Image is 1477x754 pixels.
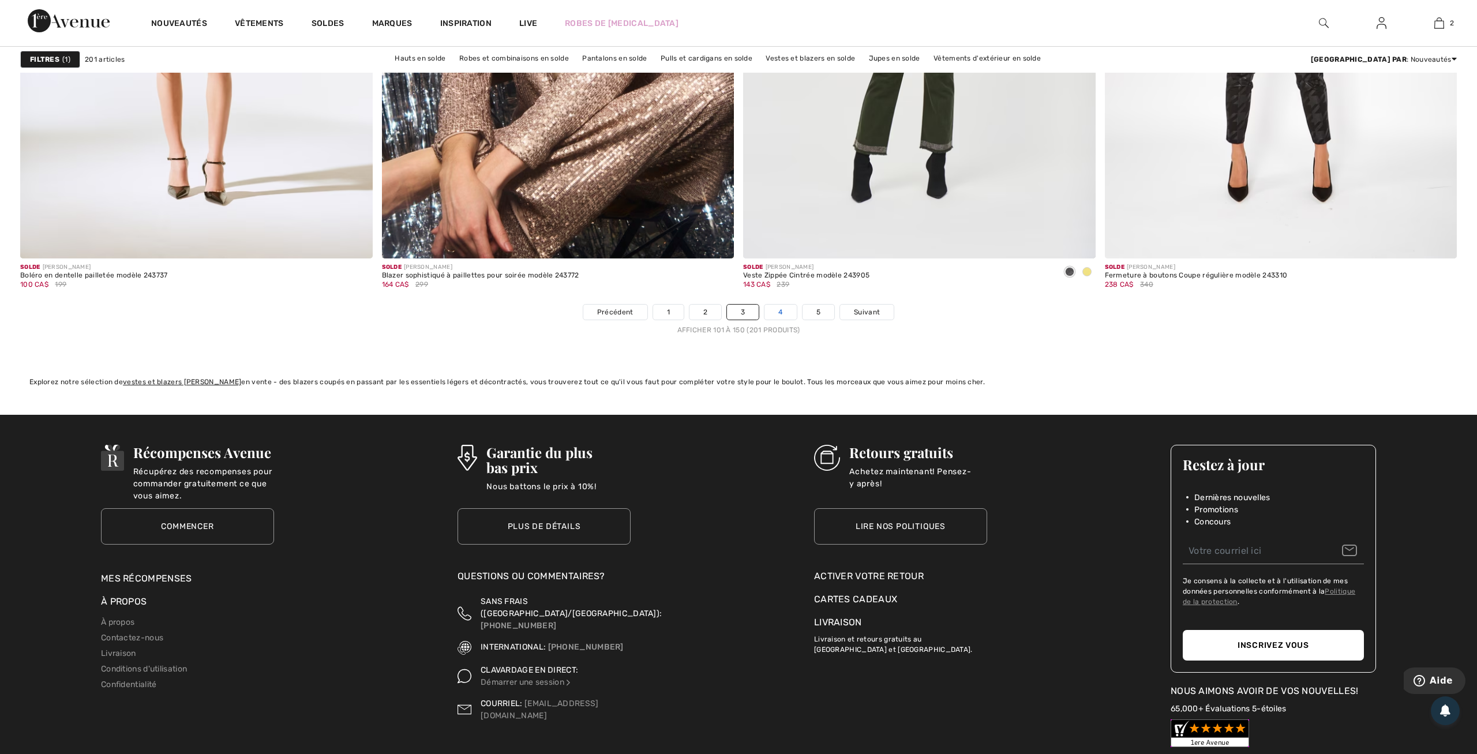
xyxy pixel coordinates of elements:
div: Veste Zippée Cintrée modèle 243905 [743,272,869,280]
span: 2 [1450,18,1454,28]
a: Hauts en solde [389,51,451,66]
a: Contactez-nous [101,633,163,643]
h3: Retours gratuits [849,445,987,460]
img: Contact us [458,697,471,722]
a: Live [519,17,537,29]
div: Fermeture à boutons Coupe régulière modèle 243310 [1105,272,1288,280]
a: [PHONE_NUMBER] [548,642,624,652]
p: Récupérez des recompenses pour commander gratuitement ce que vous aimez. [133,466,274,489]
p: Achetez maintenant! Pensez-y après! [849,466,987,489]
input: Votre courriel ici [1183,538,1364,564]
a: [PHONE_NUMBER] [481,621,556,631]
img: Garantie du plus bas prix [458,445,477,471]
a: Suivant [840,305,894,320]
a: Plus de détails [458,508,631,545]
div: : Nouveautés [1311,54,1457,65]
span: CLAVARDAGE EN DIRECT: [481,665,578,675]
div: Wasabi [1078,263,1096,282]
span: 340 [1140,279,1153,290]
span: Promotions [1194,504,1238,516]
a: 5 [803,305,834,320]
button: Inscrivez vous [1183,630,1364,661]
a: Soldes [312,18,344,31]
a: Nouveautés [151,18,207,31]
span: INTERNATIONAL: [481,642,546,652]
span: Solde [1105,264,1125,271]
strong: [GEOGRAPHIC_DATA] par [1311,55,1407,63]
div: Questions ou commentaires? [458,569,631,589]
span: Inspiration [440,18,492,31]
a: Livraison [101,648,136,658]
div: Boléro en dentelle pailletée modèle 243737 [20,272,168,280]
span: Précédent [597,307,633,317]
span: 239 [777,279,789,290]
span: Solde [743,264,763,271]
a: 1 [653,305,684,320]
nav: Page navigation [20,304,1457,335]
h3: Récompenses Avenue [133,445,274,460]
a: Livraison [814,617,862,628]
span: COURRIEL: [481,699,523,708]
iframe: Ouvre un widget dans lequel vous pouvez trouver plus d’informations [1404,667,1465,696]
span: 143 CA$ [743,280,770,288]
a: Robes de [MEDICAL_DATA] [565,17,678,29]
span: 1 [62,54,70,65]
a: 65,000+ Évaluations 5-étoiles [1171,704,1287,714]
span: Solde [20,264,40,271]
a: Marques [372,18,413,31]
span: Solde [382,264,402,271]
div: Nous aimons avoir de vos nouvelles! [1171,684,1376,698]
a: Cartes Cadeaux [814,592,987,606]
a: Lire nos politiques [814,508,987,545]
img: 1ère Avenue [28,9,110,32]
a: Activer votre retour [814,569,987,583]
a: Confidentialité [101,680,157,689]
a: À propos [101,617,134,627]
div: [PERSON_NAME] [382,263,579,272]
div: Explorez notre sélection de en vente - des blazers coupés en passant par les essentiels légers et... [29,377,1448,387]
a: Vêtements d'extérieur en solde [928,51,1047,66]
span: 238 CA$ [1105,280,1134,288]
a: 2 [689,305,721,320]
img: recherche [1319,16,1329,30]
a: Précédent [583,305,647,320]
span: 199 [55,279,66,290]
span: 201 articles [85,54,125,65]
div: Black [1061,263,1078,282]
p: Nous battons le prix à 10%! [486,481,631,504]
h3: Garantie du plus bas prix [486,445,631,475]
img: Clavardage en direct [458,664,471,688]
a: Commencer [101,508,274,545]
img: International [458,641,471,655]
span: 164 CA$ [382,280,409,288]
div: Afficher 101 à 150 (201 produits) [20,325,1457,335]
div: [PERSON_NAME] [20,263,168,272]
img: Mon panier [1434,16,1444,30]
span: Dernières nouvelles [1194,492,1270,504]
img: Sans Frais (Canada/EU) [458,595,471,632]
span: Concours [1194,516,1231,528]
span: 299 [415,279,428,290]
span: SANS FRAIS ([GEOGRAPHIC_DATA]/[GEOGRAPHIC_DATA]): [481,597,662,618]
a: Robes et combinaisons en solde [453,51,575,66]
a: Pantalons en solde [576,51,653,66]
a: vestes et blazers [PERSON_NAME] [123,378,241,386]
p: Livraison et retours gratuits au [GEOGRAPHIC_DATA] et [GEOGRAPHIC_DATA]. [814,629,987,655]
strong: Filtres [30,54,59,65]
img: Clavardage en direct [564,678,572,687]
a: [EMAIL_ADDRESS][DOMAIN_NAME] [481,699,599,721]
div: [PERSON_NAME] [743,263,869,272]
img: Mes infos [1377,16,1386,30]
div: [PERSON_NAME] [1105,263,1288,272]
a: Vestes et blazers en solde [760,51,861,66]
a: Jupes en solde [863,51,926,66]
a: 2 [1411,16,1467,30]
img: Customer Reviews [1171,719,1249,747]
img: Récompenses Avenue [101,445,124,471]
div: À propos [101,595,274,614]
a: Conditions d'utilisation [101,664,187,674]
a: Pulls et cardigans en solde [655,51,758,66]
